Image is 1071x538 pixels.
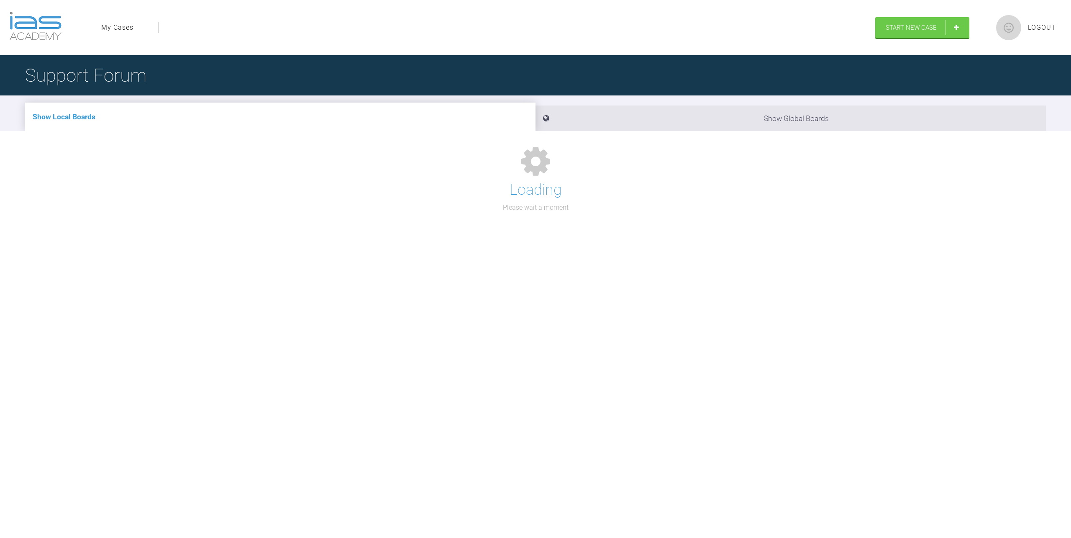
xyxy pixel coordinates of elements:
[1028,22,1056,33] a: Logout
[510,178,562,202] h1: Loading
[101,22,133,33] a: My Cases
[25,61,146,90] h1: Support Forum
[25,103,535,131] li: Show Local Boards
[535,106,1046,131] li: Show Global Boards
[503,202,569,213] p: Please wait a moment
[996,15,1021,40] img: profile.png
[10,12,61,40] img: logo-light.3e3ef733.png
[875,17,969,38] a: Start New Case
[886,24,937,31] span: Start New Case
